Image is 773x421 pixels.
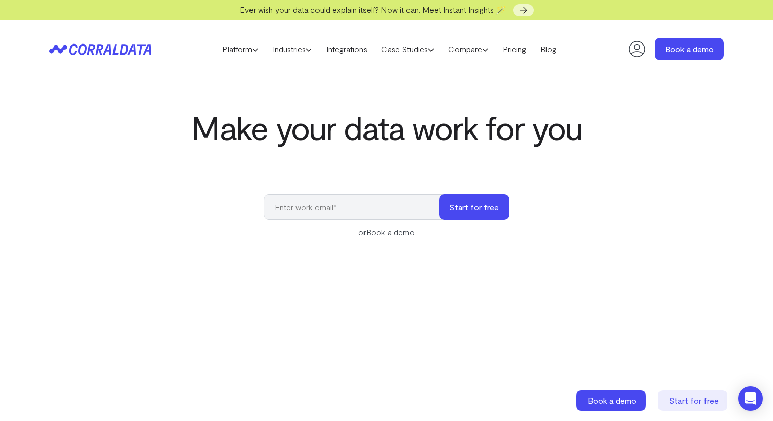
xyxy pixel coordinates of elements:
a: Case Studies [374,41,441,57]
a: Book a demo [655,38,724,60]
div: Open Intercom Messenger [738,386,763,411]
a: Integrations [319,41,374,57]
button: Start for free [439,194,509,220]
a: Pricing [495,41,533,57]
div: or [264,226,509,238]
a: Compare [441,41,495,57]
span: Ever wish your data could explain itself? Now it can. Meet Instant Insights 🪄 [240,5,506,14]
a: Blog [533,41,563,57]
h1: Make your data work for you [178,109,595,146]
a: Book a demo [366,227,415,237]
a: Book a demo [576,390,648,411]
span: Book a demo [588,395,636,405]
input: Enter work email* [264,194,449,220]
a: Start for free [658,390,730,411]
a: Platform [215,41,265,57]
a: Industries [265,41,319,57]
span: Start for free [669,395,719,405]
